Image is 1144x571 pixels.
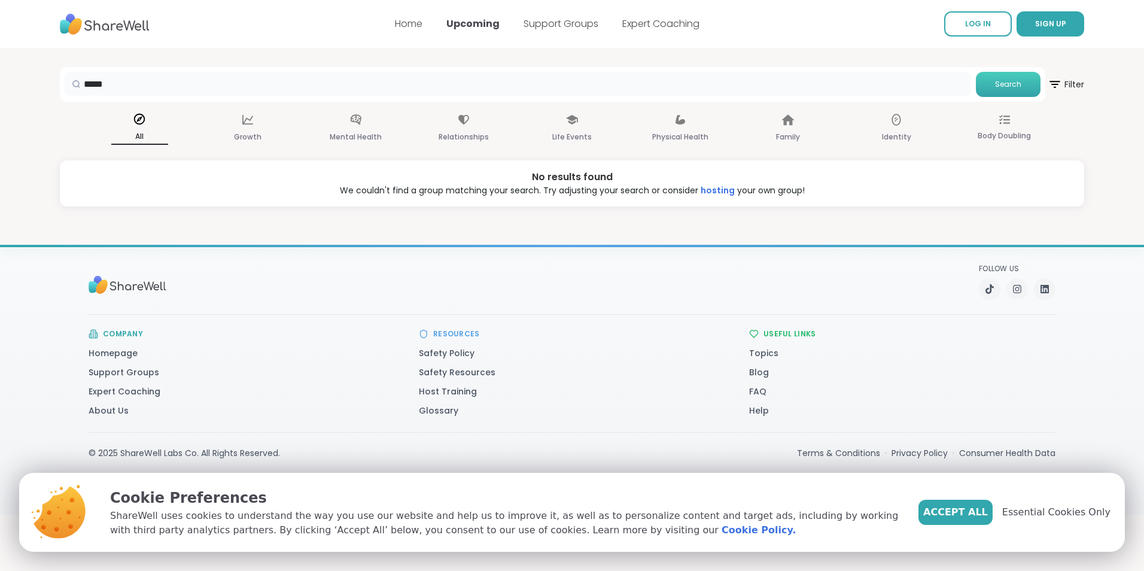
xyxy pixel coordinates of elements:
[965,19,991,29] span: LOG IN
[110,487,899,509] p: Cookie Preferences
[439,130,489,144] p: Relationships
[959,447,1055,459] a: Consumer Health Data
[419,366,495,378] a: Safety Resources
[722,523,796,537] a: Cookie Policy.
[69,184,1075,197] div: We couldn't find a group matching your search. Try adjusting your search or consider your own group!
[944,11,1012,37] a: LOG IN
[652,130,708,144] p: Physical Health
[892,447,948,459] a: Privacy Policy
[1017,11,1084,37] button: SIGN UP
[749,347,778,359] a: Topics
[763,329,816,339] h3: Useful Links
[701,184,735,196] a: hosting
[749,385,766,397] a: FAQ
[419,347,474,359] a: Safety Policy
[923,505,988,520] span: Accept All
[885,447,887,459] span: ·
[89,447,280,459] div: © 2025 ShareWell Labs Co. All Rights Reserved.
[89,385,160,397] a: Expert Coaching
[89,270,166,300] img: Sharewell
[1002,505,1110,520] span: Essential Cookies Only
[419,385,477,397] a: Host Training
[1034,278,1055,300] a: LinkedIn
[524,17,598,31] a: Support Groups
[1048,67,1084,102] button: Filter
[433,329,480,339] h3: Resources
[1006,278,1028,300] a: Instagram
[103,329,143,339] h3: Company
[395,17,422,31] a: Home
[552,130,592,144] p: Life Events
[776,130,800,144] p: Family
[89,405,129,417] a: About Us
[234,130,261,144] p: Growth
[446,17,500,31] a: Upcoming
[978,129,1031,143] p: Body Doubling
[60,8,150,41] img: ShareWell Nav Logo
[89,366,159,378] a: Support Groups
[89,347,138,359] a: Homepage
[749,366,769,378] a: Blog
[419,405,458,417] a: Glossary
[953,447,954,459] span: ·
[882,130,911,144] p: Identity
[918,500,993,525] button: Accept All
[979,264,1055,274] p: Follow Us
[797,447,880,459] a: Terms & Conditions
[749,405,769,417] a: Help
[111,129,168,145] p: All
[622,17,699,31] a: Expert Coaching
[69,170,1075,184] div: No results found
[979,278,1000,300] a: TikTok
[330,130,382,144] p: Mental Health
[976,72,1040,97] button: Search
[110,509,899,537] p: ShareWell uses cookies to understand the way you use our website and help us to improve it, as we...
[995,79,1021,90] span: Search
[1048,70,1084,99] span: Filter
[1035,19,1066,29] span: SIGN UP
